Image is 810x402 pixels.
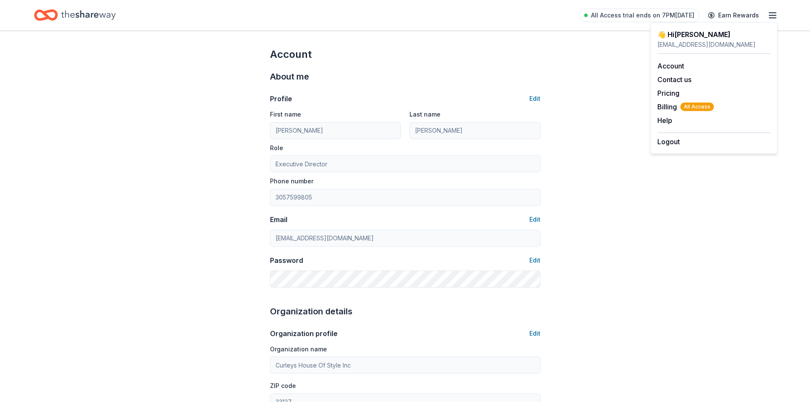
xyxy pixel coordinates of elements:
[270,177,313,185] label: Phone number
[270,345,327,354] label: Organization name
[270,70,540,83] div: About me
[529,255,540,265] button: Edit
[657,62,684,70] a: Account
[270,328,338,339] div: Organization profile
[657,115,672,125] button: Help
[657,137,680,147] button: Logout
[529,328,540,339] button: Edit
[591,10,694,20] span: All Access trial ends on 7PM[DATE]
[657,40,770,50] div: [EMAIL_ADDRESS][DOMAIN_NAME]
[529,94,540,104] button: Edit
[657,102,714,112] span: Billing
[657,102,714,112] button: BillingAll Access
[270,48,540,61] div: Account
[409,110,441,119] label: Last name
[579,9,699,22] a: All Access trial ends on 7PM[DATE]
[270,110,301,119] label: First name
[34,5,116,25] a: Home
[657,29,770,40] div: 👋 Hi [PERSON_NAME]
[270,94,292,104] div: Profile
[270,144,283,152] label: Role
[270,255,303,265] div: Password
[657,89,679,97] a: Pricing
[657,74,691,85] button: Contact us
[703,8,764,23] a: Earn Rewards
[529,214,540,225] button: Edit
[680,103,714,111] span: All Access
[270,214,287,225] div: Email
[270,382,296,390] label: ZIP code
[270,305,540,318] div: Organization details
